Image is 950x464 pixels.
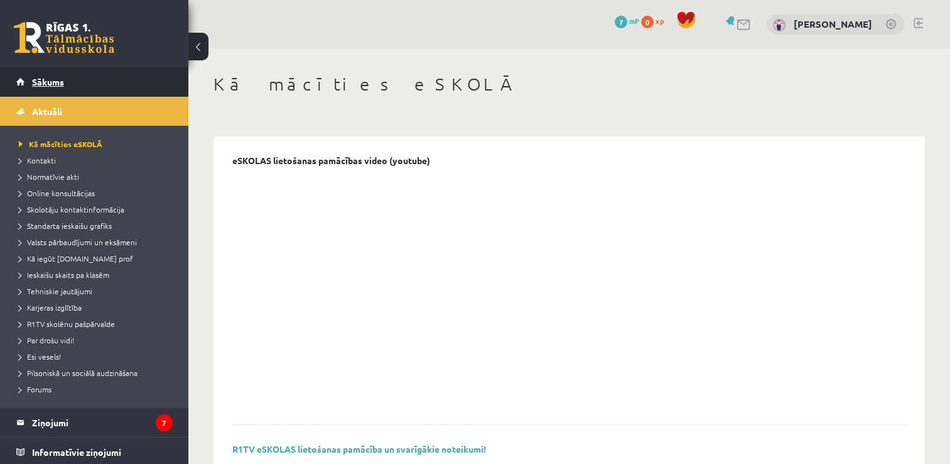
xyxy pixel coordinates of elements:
[16,67,173,96] a: Sākums
[19,236,176,248] a: Valsts pārbaudījumi un eksāmeni
[19,302,82,312] span: Karjeras izglītība
[19,237,137,247] span: Valsts pārbaudījumi un eksāmeni
[19,204,176,215] a: Skolotāju kontaktinformācija
[156,414,173,431] i: 7
[19,139,102,149] span: Kā mācīties eSKOLĀ
[19,334,176,346] a: Par drošu vidi!
[14,22,114,53] a: Rīgas 1. Tālmācības vidusskola
[19,171,176,182] a: Normatīvie akti
[794,18,872,30] a: [PERSON_NAME]
[615,16,639,26] a: 7 mP
[32,408,173,437] legend: Ziņojumi
[32,76,64,87] span: Sākums
[641,16,654,28] span: 0
[19,155,176,166] a: Kontakti
[19,384,176,395] a: Forums
[19,172,79,182] span: Normatīvie akti
[19,269,176,280] a: Ieskaišu skaits pa klasēm
[19,384,51,394] span: Forums
[773,19,785,31] img: Aļona Girse
[19,253,176,264] a: Kā iegūt [DOMAIN_NAME] prof
[641,16,670,26] a: 0 xp
[19,367,176,378] a: Pilsoniskā un sociālā audzināšana
[19,220,176,231] a: Standarta ieskaišu grafiks
[16,97,173,126] a: Aktuāli
[232,155,430,166] p: eSKOLAS lietošanas pamācības video (youtube)
[629,16,639,26] span: mP
[19,270,109,280] span: Ieskaišu skaits pa klasēm
[19,318,176,329] a: R1TV skolēnu pašpārvalde
[19,351,176,362] a: Esi vesels!
[19,286,92,296] span: Tehniskie jautājumi
[232,443,486,455] a: R1TV eSKOLAS lietošanas pamācība un svarīgākie noteikumi!
[19,285,176,297] a: Tehniskie jautājumi
[19,351,61,362] span: Esi vesels!
[19,187,176,199] a: Online konsultācijas
[32,106,62,117] span: Aktuāli
[656,16,664,26] span: xp
[19,188,95,198] span: Online konsultācijas
[19,138,176,150] a: Kā mācīties eSKOLĀ
[19,368,138,378] span: Pilsoniskā un sociālā audzināšana
[19,302,176,313] a: Karjeras izglītība
[19,155,56,165] span: Kontakti
[16,408,173,437] a: Ziņojumi7
[19,253,133,263] span: Kā iegūt [DOMAIN_NAME] prof
[615,16,627,28] span: 7
[19,319,115,329] span: R1TV skolēnu pašpārvalde
[19,335,74,345] span: Par drošu vidi!
[19,204,124,214] span: Skolotāju kontaktinformācija
[213,74,925,95] h1: Kā mācīties eSKOLĀ
[19,221,112,231] span: Standarta ieskaišu grafiks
